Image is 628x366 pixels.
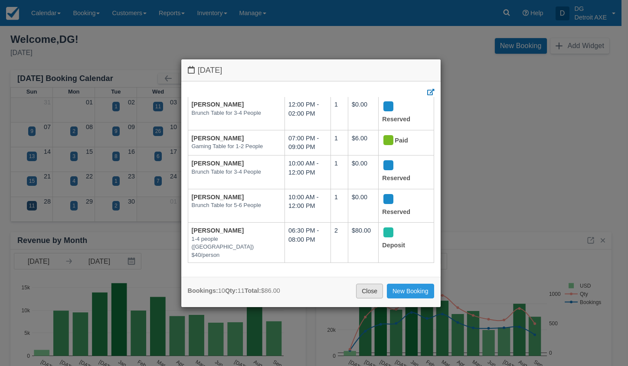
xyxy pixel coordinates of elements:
[348,189,378,223] td: $0.00
[285,223,330,263] td: 06:30 PM - 08:00 PM
[285,97,330,130] td: 12:00 PM - 02:00 PM
[382,193,422,219] div: Reserved
[192,143,281,151] em: Gaming Table for 1-2 People
[382,100,422,126] div: Reserved
[188,286,280,295] div: 10 11 $86.00
[192,101,244,108] a: [PERSON_NAME]
[188,66,434,75] h4: [DATE]
[330,155,348,189] td: 1
[245,287,261,294] strong: Total:
[330,189,348,223] td: 1
[387,284,434,298] a: New Booking
[382,134,422,148] div: Paid
[348,130,378,155] td: $6.00
[188,287,218,294] strong: Bookings:
[192,201,281,210] em: Brunch Table for 5-6 People
[348,223,378,263] td: $80.00
[382,226,422,253] div: Deposit
[192,135,244,142] a: [PERSON_NAME]
[192,168,281,176] em: Brunch Table for 3-4 People
[382,159,422,185] div: Reserved
[192,109,281,117] em: Brunch Table for 3-4 People
[348,97,378,130] td: $0.00
[192,160,244,167] a: [PERSON_NAME]
[356,284,383,298] a: Close
[285,189,330,223] td: 10:00 AM - 12:00 PM
[330,130,348,155] td: 1
[330,223,348,263] td: 2
[285,130,330,155] td: 07:00 PM - 09:00 PM
[348,155,378,189] td: $0.00
[330,97,348,130] td: 1
[285,155,330,189] td: 10:00 AM - 12:00 PM
[192,235,281,259] em: 1-4 people ([GEOGRAPHIC_DATA]) $40/person
[192,194,244,201] a: [PERSON_NAME]
[225,287,238,294] strong: Qty:
[192,227,244,234] a: [PERSON_NAME]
